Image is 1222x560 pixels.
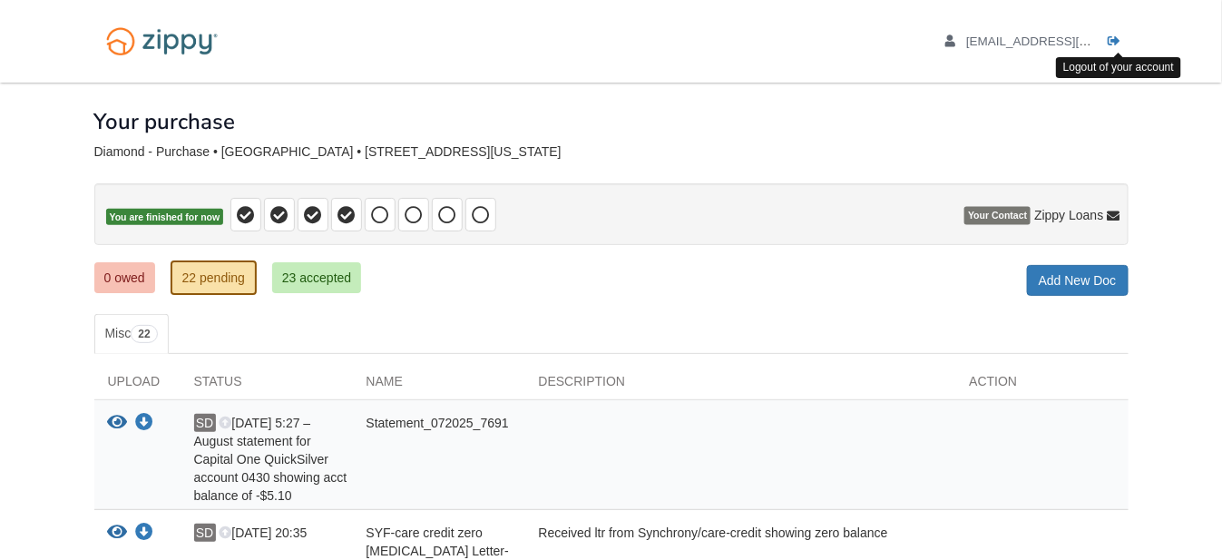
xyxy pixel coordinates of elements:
[135,526,153,541] a: Download SYF-care credit zero bal Letter-2025-08-10
[956,372,1129,399] div: Action
[1027,265,1129,296] a: Add New Doc
[1034,207,1103,225] span: Zippy Loans
[1056,57,1181,78] div: Logout of your account
[367,416,509,430] span: Statement_072025_7691
[108,524,128,543] button: View SYF-care credit zero bal Letter-2025-08-10
[945,34,1175,53] a: edit profile
[525,372,956,399] div: Description
[135,417,153,431] a: Download Statement_072025_7691
[106,209,224,226] span: You are finished for now
[131,325,157,343] span: 22
[94,262,155,293] a: 0 owed
[219,526,307,540] span: [DATE] 20:35
[353,372,525,399] div: Name
[94,18,230,64] img: Logo
[194,524,216,542] span: SD
[94,144,1129,160] div: Diamond - Purchase • [GEOGRAPHIC_DATA] • [STREET_ADDRESS][US_STATE]
[194,414,216,432] span: SD
[966,34,1174,48] span: shelbyediamond@gmail.com
[94,372,181,399] div: Upload
[272,262,361,293] a: 23 accepted
[194,416,347,503] span: [DATE] 5:27 – August statement for Capital One QuickSilver account 0430 showing acct balance of -...
[108,414,128,433] button: View Statement_072025_7691
[94,314,169,354] a: Misc
[1109,34,1129,53] a: Log out
[171,260,257,295] a: 22 pending
[94,110,236,133] h1: Your purchase
[181,372,353,399] div: Status
[964,207,1031,225] span: Your Contact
